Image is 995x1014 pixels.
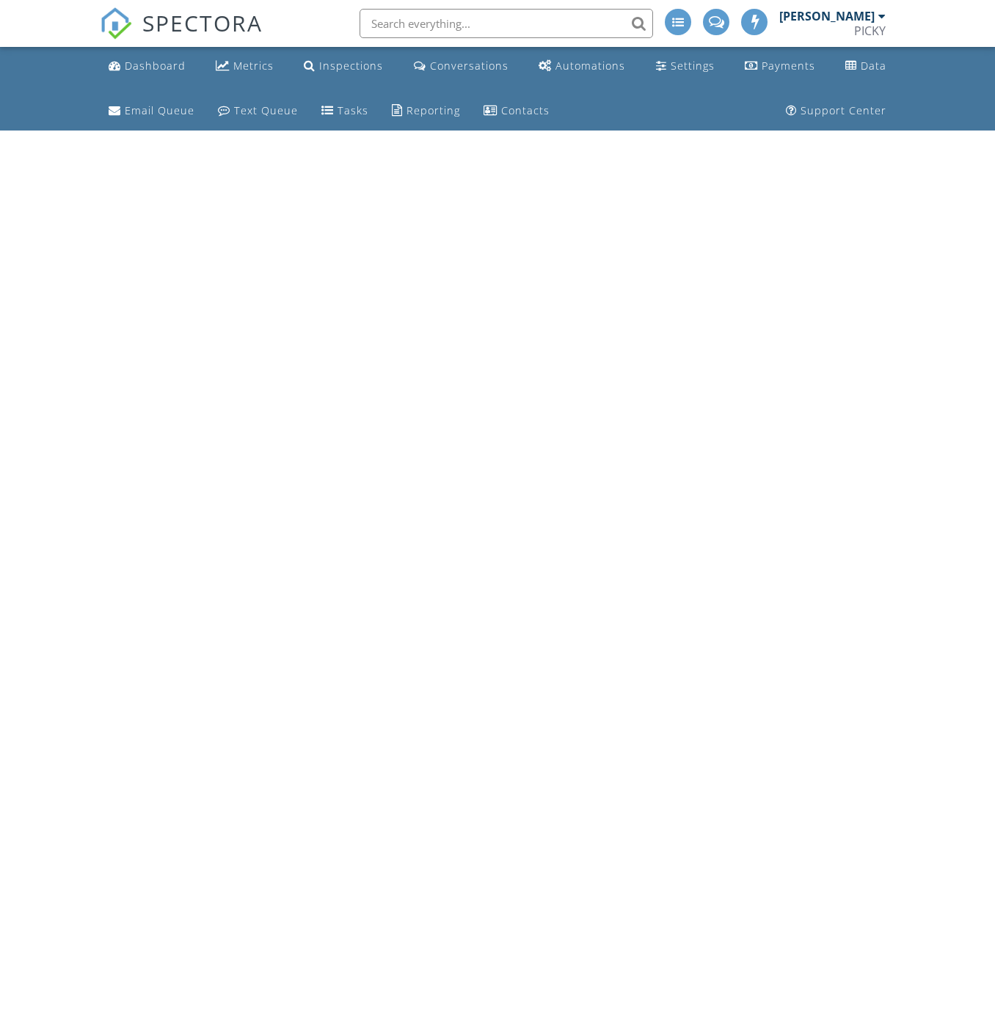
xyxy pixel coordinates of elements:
[319,59,383,73] div: Inspections
[100,20,263,51] a: SPECTORA
[854,23,886,38] div: PICKY
[100,7,132,40] img: The Best Home Inspection Software - Spectora
[103,53,192,80] a: Dashboard
[671,59,715,73] div: Settings
[360,9,653,38] input: Search everything...
[103,98,200,125] a: Email Queue
[407,103,460,117] div: Reporting
[125,103,194,117] div: Email Queue
[650,53,721,80] a: Settings
[739,53,821,80] a: Payments
[762,59,815,73] div: Payments
[780,98,892,125] a: Support Center
[233,59,274,73] div: Metrics
[125,59,186,73] div: Dashboard
[142,7,263,38] span: SPECTORA
[408,53,514,80] a: Conversations
[801,103,886,117] div: Support Center
[210,53,280,80] a: Metrics
[298,53,389,80] a: Inspections
[234,103,298,117] div: Text Queue
[478,98,555,125] a: Contacts
[533,53,631,80] a: Automations (Advanced)
[779,9,875,23] div: [PERSON_NAME]
[386,98,466,125] a: Reporting
[555,59,625,73] div: Automations
[861,59,886,73] div: Data
[839,53,892,80] a: Data
[316,98,374,125] a: Tasks
[338,103,368,117] div: Tasks
[430,59,509,73] div: Conversations
[212,98,304,125] a: Text Queue
[501,103,550,117] div: Contacts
